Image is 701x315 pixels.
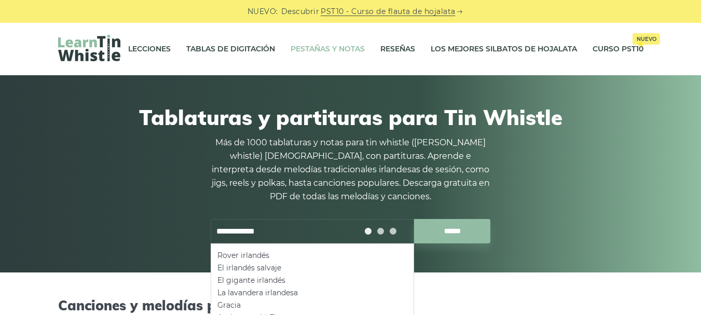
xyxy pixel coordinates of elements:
[637,36,656,43] font: Nuevo
[291,44,365,53] font: Pestañas y notas
[58,297,369,314] font: Canciones y melodías populares de tin whistle
[128,44,171,53] font: Lecciones
[593,36,643,62] a: Curso PST10Nuevo
[128,36,171,62] a: Lecciones
[380,44,415,53] font: Reseñas
[58,35,120,61] img: LearnTinWhistle.com
[217,251,269,260] font: Rover irlandés
[186,36,275,62] a: Tablas de digitación
[291,36,365,62] a: Pestañas y notas
[212,138,490,201] font: Más de 1000 tablaturas y notas para tin whistle ([PERSON_NAME] whistle) [DEMOGRAPHIC_DATA], con p...
[593,44,643,53] font: Curso PST10
[217,263,281,272] font: El irlandés salvaje
[186,44,275,53] font: Tablas de digitación
[217,276,285,285] font: El gigante irlandés
[217,300,241,310] font: Gracia
[139,104,562,130] font: Tablaturas y partituras para Tin Whistle
[380,36,415,62] a: Reseñas
[431,36,577,62] a: Los mejores silbatos de hojalata
[217,288,298,297] font: La lavandera irlandesa
[431,44,577,53] font: Los mejores silbatos de hojalata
